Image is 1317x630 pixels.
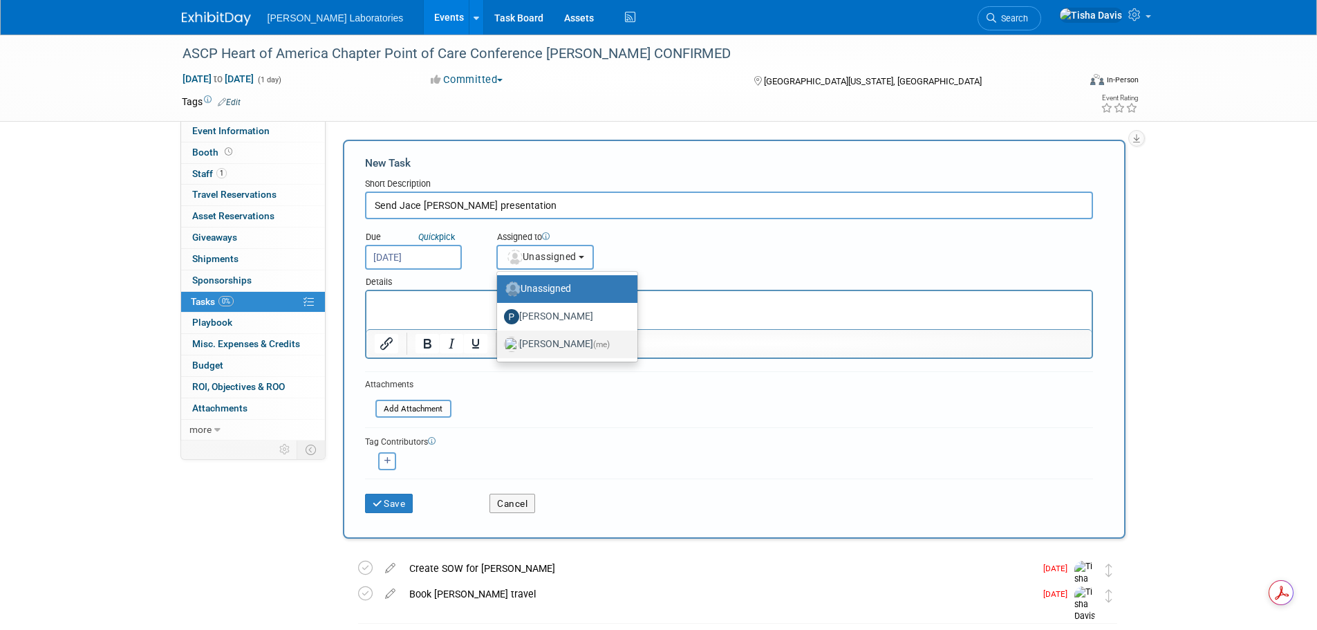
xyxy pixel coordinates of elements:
label: Unassigned [504,278,624,300]
button: Underline [464,334,487,353]
div: Book [PERSON_NAME] travel [402,582,1035,606]
span: [PERSON_NAME] Laboratories [268,12,404,24]
div: Short Description [365,178,1093,192]
img: Tisha Davis [1059,8,1123,23]
span: Booth [192,147,235,158]
a: Search [978,6,1041,30]
i: Quick [418,232,439,242]
div: Attachments [365,379,451,391]
button: Insert/edit link [375,334,398,353]
a: edit [378,588,402,600]
span: Unassigned [506,251,577,262]
img: ExhibitDay [182,12,251,26]
span: Event Information [192,125,270,136]
a: Playbook [181,313,325,333]
input: Name of task or a short description [365,192,1093,219]
span: Tasks [191,296,234,307]
div: Create SOW for [PERSON_NAME] [402,557,1035,580]
div: Due [365,231,476,245]
div: In-Person [1106,75,1139,85]
input: Due Date [365,245,462,270]
button: Cancel [489,494,535,513]
span: [DATE] [1043,589,1074,599]
span: Shipments [192,253,239,264]
div: Details [365,270,1093,290]
span: Sponsorships [192,275,252,286]
td: Tags [182,95,241,109]
span: [GEOGRAPHIC_DATA][US_STATE], [GEOGRAPHIC_DATA] [764,76,982,86]
a: more [181,420,325,441]
a: Giveaways [181,228,325,248]
a: Shipments [181,249,325,270]
span: Staff [192,168,227,179]
button: Bold [415,334,439,353]
i: Move task [1105,589,1112,602]
span: Search [996,13,1028,24]
span: Attachments [192,402,247,414]
button: Committed [426,73,508,87]
span: ROI, Objectives & ROO [192,381,285,392]
a: Misc. Expenses & Credits [181,334,325,355]
button: Save [365,494,413,513]
img: Format-Inperson.png [1090,74,1104,85]
span: [DATE] [DATE] [182,73,254,85]
a: Event Information [181,121,325,142]
div: Tag Contributors [365,434,1093,448]
a: Edit [218,98,241,107]
span: Asset Reservations [192,210,274,221]
a: Tasks0% [181,292,325,313]
img: Tisha Davis [1074,586,1095,623]
span: (1 day) [256,75,281,84]
span: Travel Reservations [192,189,277,200]
button: Unassigned [496,245,595,270]
img: Tisha Davis [1074,561,1095,597]
div: Assigned to [496,231,663,245]
a: Sponsorships [181,270,325,291]
td: Toggle Event Tabs [297,441,325,458]
span: more [189,424,212,435]
span: (me) [593,340,610,349]
div: New Task [365,156,1093,171]
span: 0% [218,296,234,306]
div: ASCP Heart of America Chapter Point of Care Conference [PERSON_NAME] CONFIRMED [178,41,1058,66]
iframe: Rich Text Area [366,291,1092,329]
a: Budget [181,355,325,376]
span: Playbook [192,317,232,328]
button: Italic [440,334,463,353]
span: Misc. Expenses & Credits [192,338,300,349]
span: [DATE] [1043,564,1074,573]
td: Personalize Event Tab Strip [273,441,297,458]
a: edit [378,562,402,575]
label: [PERSON_NAME] [504,333,624,355]
span: to [212,73,225,84]
div: Event Format [997,72,1139,93]
span: Giveaways [192,232,237,243]
img: Unassigned-User-Icon.png [505,281,521,297]
i: Move task [1105,564,1112,577]
a: ROI, Objectives & ROO [181,377,325,398]
img: P.jpg [504,309,519,324]
div: Event Rating [1101,95,1138,102]
a: Attachments [181,398,325,419]
a: Staff1 [181,164,325,185]
a: Asset Reservations [181,206,325,227]
label: [PERSON_NAME] [504,306,624,328]
a: Travel Reservations [181,185,325,205]
span: Booth not reserved yet [222,147,235,157]
a: Quickpick [415,231,458,243]
a: Booth [181,142,325,163]
span: Budget [192,360,223,371]
span: 1 [216,168,227,178]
